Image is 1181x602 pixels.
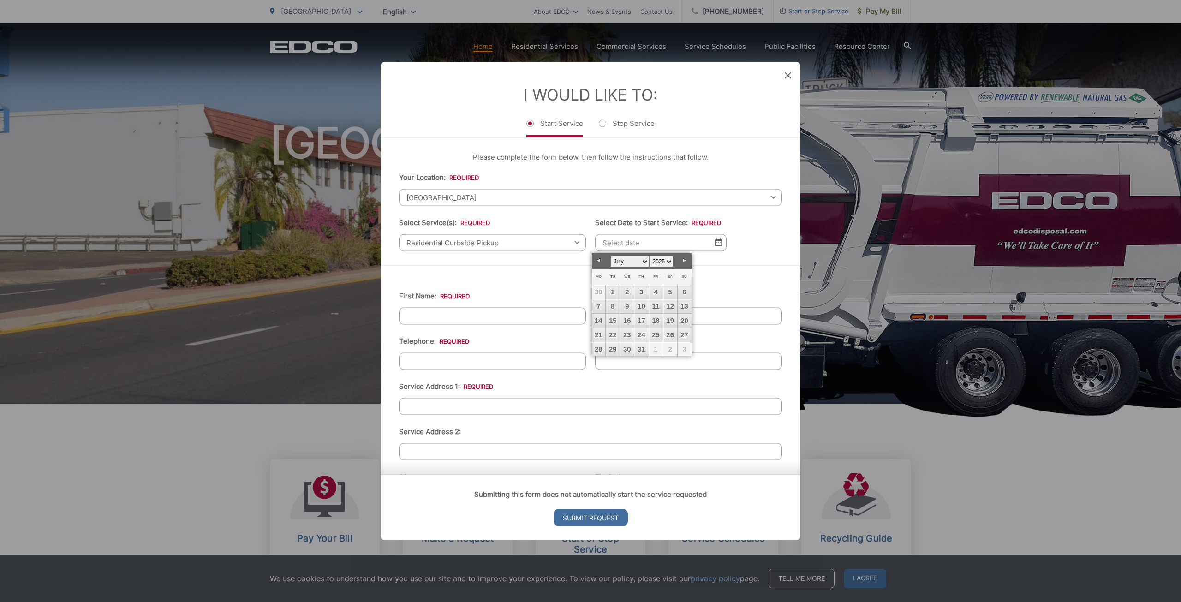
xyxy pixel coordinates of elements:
a: 28 [592,342,606,356]
span: 30 [592,285,606,299]
a: 24 [634,328,648,342]
label: Service Address 2: [399,427,461,435]
span: Wednesday [624,274,630,279]
span: Sunday [682,274,687,279]
a: 3 [634,285,648,299]
a: 18 [649,314,663,328]
a: 21 [592,328,606,342]
a: 7 [592,299,606,313]
span: [GEOGRAPHIC_DATA] [399,189,782,206]
a: Prev [592,254,606,268]
span: 1 [649,342,663,356]
strong: Submitting this form does not automatically start the service requested [474,490,707,499]
a: 5 [663,285,677,299]
label: Select Service(s): [399,218,490,226]
a: 10 [634,299,648,313]
label: I Would Like To: [524,85,657,104]
span: Monday [596,274,602,279]
label: Telephone: [399,337,469,345]
a: Next [678,254,692,268]
a: 31 [634,342,648,356]
span: Tuesday [610,274,615,279]
input: Select date [595,234,727,251]
a: 29 [606,342,620,356]
select: Select month [610,256,649,267]
label: Service Address 1: [399,382,493,390]
a: 8 [606,299,620,313]
span: Thursday [639,274,644,279]
a: 12 [663,299,677,313]
label: Stop Service [599,119,655,137]
a: 19 [663,314,677,328]
p: Please complete the form below, then follow the instructions that follow. [399,151,782,162]
a: 1 [606,285,620,299]
a: 27 [678,328,692,342]
img: Select date [715,238,722,246]
span: Saturday [668,274,673,279]
a: 13 [678,299,692,313]
a: 14 [592,314,606,328]
a: 15 [606,314,620,328]
a: 16 [620,314,634,328]
a: 2 [620,285,634,299]
a: 22 [606,328,620,342]
label: Your Location: [399,173,479,181]
span: 2 [663,342,677,356]
span: Friday [653,274,658,279]
a: 25 [649,328,663,342]
a: 4 [649,285,663,299]
span: 3 [678,342,692,356]
input: Submit Request [554,509,628,526]
a: 20 [678,314,692,328]
a: 11 [649,299,663,313]
span: Residential Curbside Pickup [399,234,586,251]
label: Start Service [526,119,583,137]
a: 9 [620,299,634,313]
a: 26 [663,328,677,342]
a: 17 [634,314,648,328]
select: Select year [649,256,673,267]
label: Select Date to Start Service: [595,218,721,226]
a: 30 [620,342,634,356]
label: First Name: [399,292,470,300]
a: 6 [678,285,692,299]
a: 23 [620,328,634,342]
